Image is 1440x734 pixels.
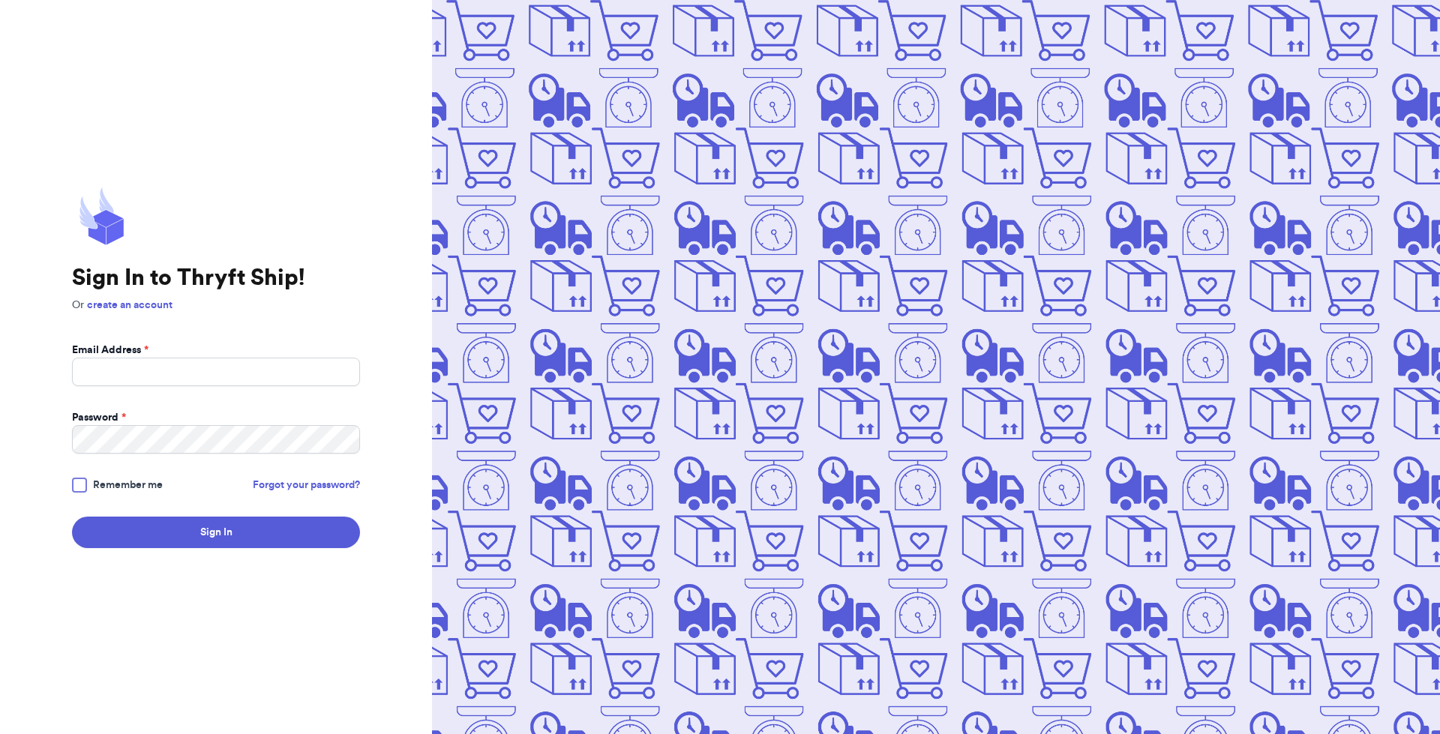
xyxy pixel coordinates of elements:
a: Forgot your password? [253,478,360,493]
a: create an account [87,300,172,310]
button: Sign In [72,517,360,548]
p: Or [72,298,360,313]
label: Email Address [72,343,148,358]
span: Remember me [93,478,163,493]
label: Password [72,410,126,425]
h1: Sign In to Thryft Ship! [72,265,360,292]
